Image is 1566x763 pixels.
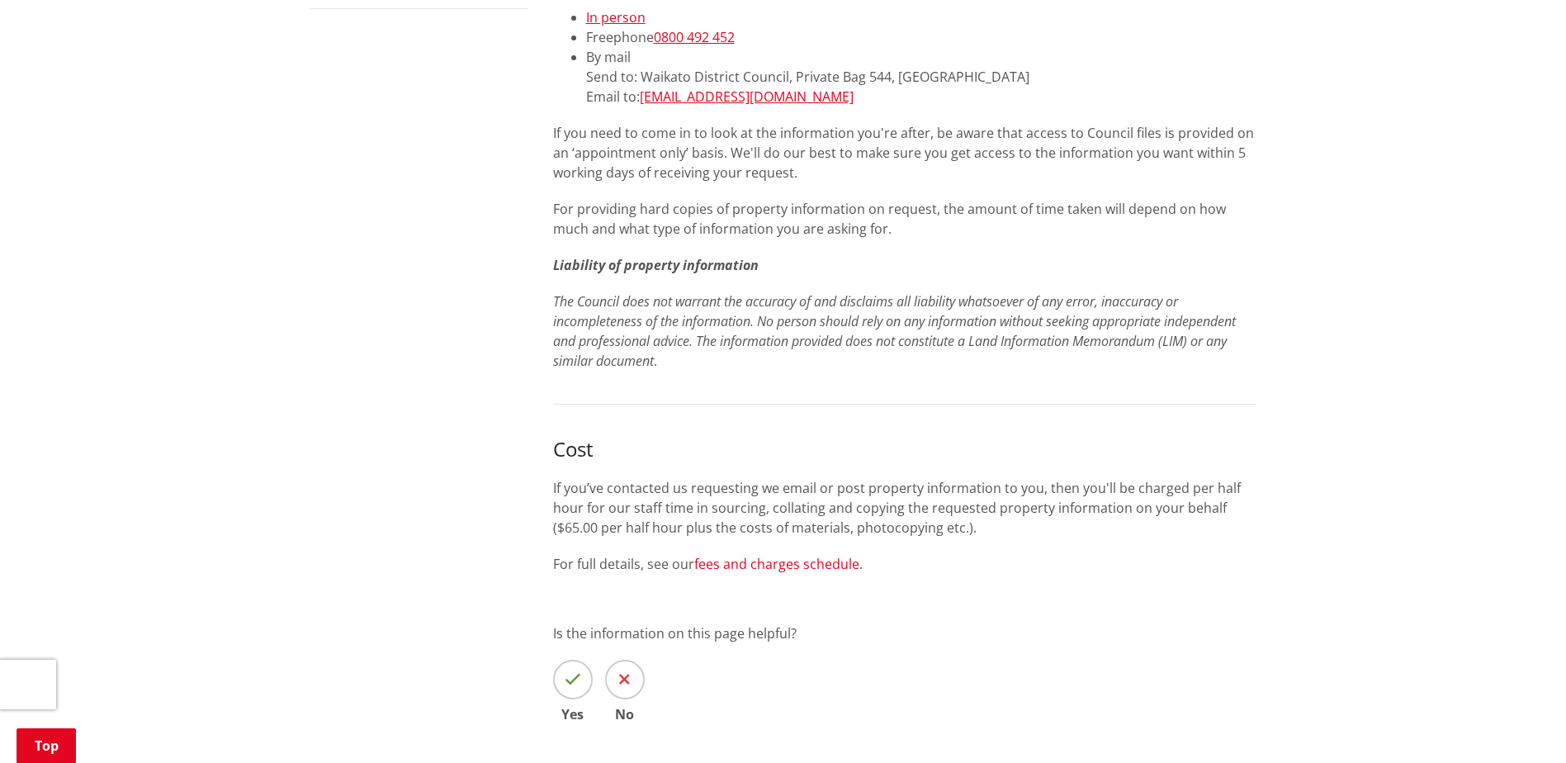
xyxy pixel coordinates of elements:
[553,708,593,721] span: Yes
[586,8,646,26] a: In person
[1490,694,1549,753] iframe: Messenger Launcher
[17,728,76,763] a: Top
[553,199,1256,239] p: For providing hard copies of property information on request, the amount of time taken will depen...
[586,47,1256,107] li: By mail Send to: Waikato District Council, Private Bag 544, [GEOGRAPHIC_DATA] Email to:
[640,88,854,106] a: [EMAIL_ADDRESS][DOMAIN_NAME]
[553,291,1256,371] p: .
[553,292,1236,370] em: The Council does not warrant the accuracy of and disclaims all liability whatsoever of any error,...
[553,438,1256,462] h3: Cost
[654,28,735,46] a: 0800 492 452
[553,478,1256,538] p: If you’ve contacted us requesting we email or post property information to you, then you'll be ch...
[553,623,1256,643] p: Is the information on this page helpful?
[553,256,759,274] em: Liability of property information
[586,27,1256,47] li: Freephone
[605,708,645,721] span: No
[553,554,1256,574] p: For full details, see our .
[553,123,1256,182] p: If you need to come in to look at the information you're after, be aware that access to Council f...
[694,555,859,573] a: fees and charges schedule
